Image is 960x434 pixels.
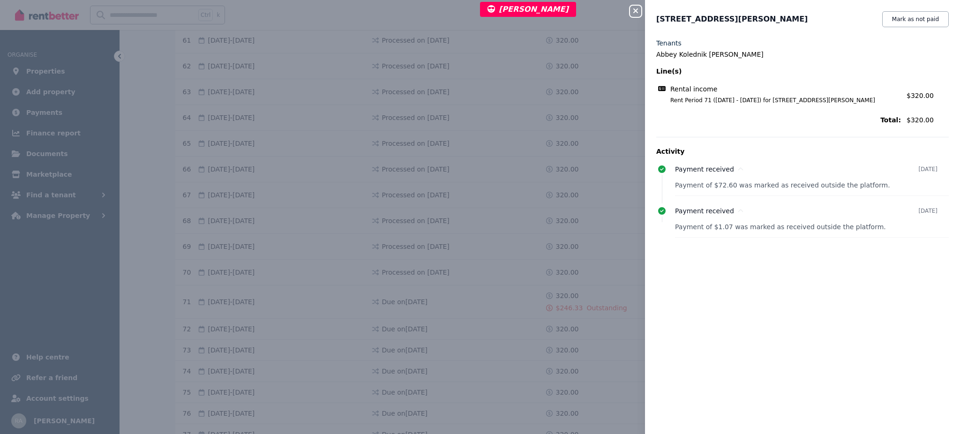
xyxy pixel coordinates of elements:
span: Payment received [675,207,734,215]
button: Mark as not paid [882,11,949,27]
p: Activity [656,147,949,156]
span: $320.00 [907,115,949,125]
p: Payment of $72.60 was marked as received outside the platform. [675,180,949,190]
time: [DATE] [918,207,937,215]
span: Line(s) [656,67,901,76]
p: Payment of $1.07 was marked as received outside the platform. [675,222,949,232]
label: Tenants [656,38,682,48]
time: [DATE] [918,165,937,173]
span: $320.00 [907,92,934,99]
span: [STREET_ADDRESS][PERSON_NAME] [656,14,808,25]
span: Rental income [670,84,717,94]
span: Total: [656,115,901,125]
legend: Abbey Kolednik [PERSON_NAME] [656,50,949,59]
span: Payment received [675,165,734,173]
span: Rent Period 71 ([DATE] - [DATE]) for [STREET_ADDRESS][PERSON_NAME] [659,97,901,104]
